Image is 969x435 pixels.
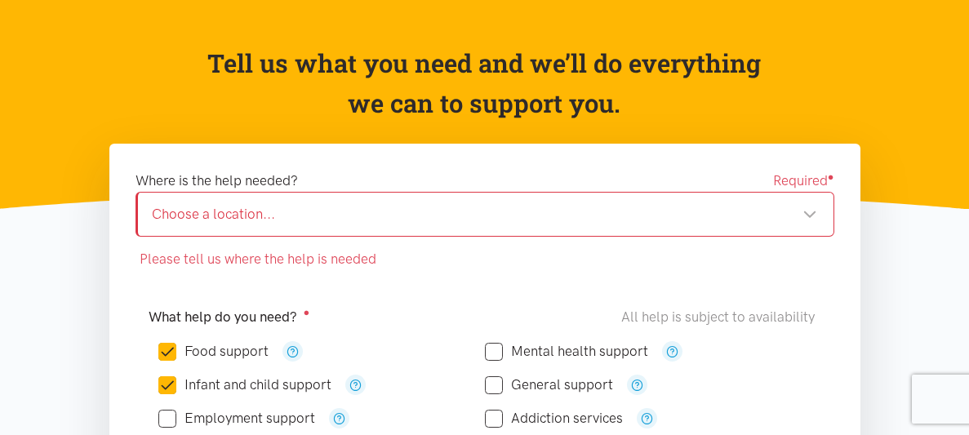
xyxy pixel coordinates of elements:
label: Employment support [158,411,315,425]
label: Mental health support [485,344,648,358]
span: Required [773,170,834,192]
label: Where is the help needed? [136,170,298,192]
label: General support [485,378,613,392]
p: Tell us what you need and we’ll do everything we can to support you. [188,43,782,124]
label: Addiction services [485,411,623,425]
label: Infant and child support [158,378,331,392]
div: All help is subject to availability [621,306,821,328]
div: Choose a location... [152,203,817,225]
label: Food support [158,344,269,358]
label: What help do you need? [149,306,310,328]
sup: ● [828,171,834,183]
sup: ● [304,306,310,318]
span: Please tell us where the help is needed [136,248,376,270]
